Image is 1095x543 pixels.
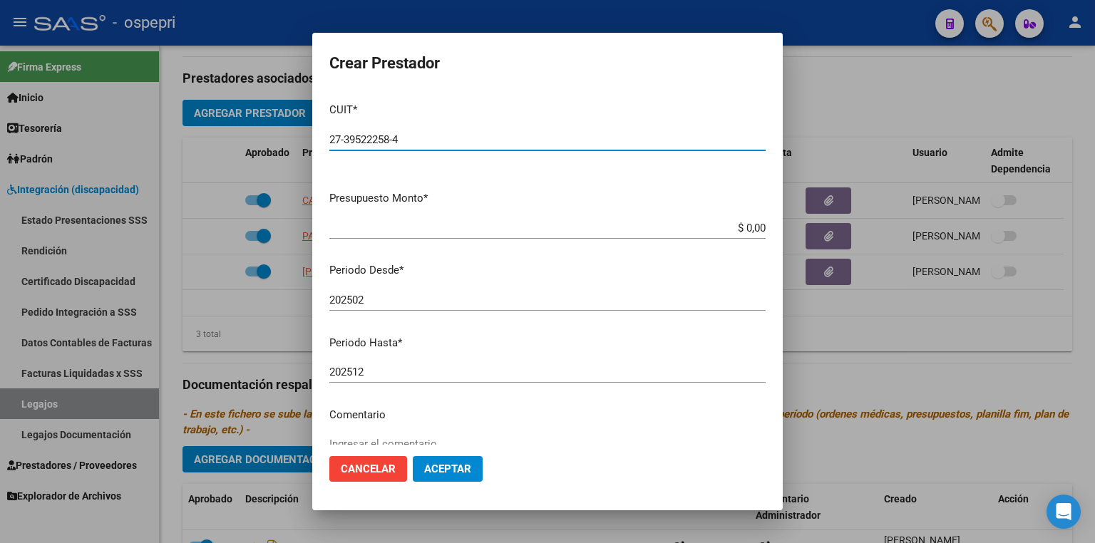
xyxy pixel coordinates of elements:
p: Comentario [329,407,766,423]
p: Periodo Hasta [329,335,766,351]
h2: Crear Prestador [329,50,766,77]
button: Aceptar [413,456,483,482]
div: Open Intercom Messenger [1047,495,1081,529]
button: Cancelar [329,456,407,482]
p: Periodo Desde [329,262,766,279]
span: Aceptar [424,462,471,475]
span: Cancelar [341,462,396,475]
p: CUIT [329,102,766,118]
p: Presupuesto Monto [329,190,766,207]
